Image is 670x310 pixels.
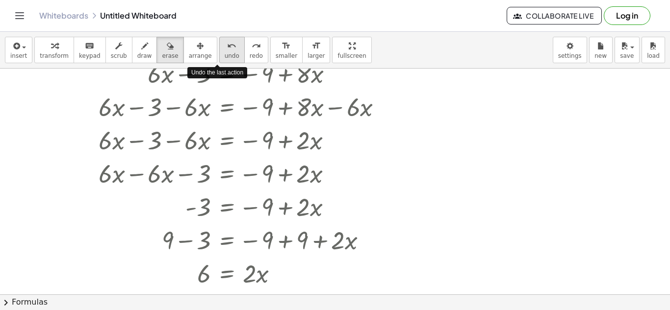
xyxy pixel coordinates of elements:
[250,52,263,59] span: redo
[270,37,303,63] button: format_sizesmaller
[252,40,261,52] i: redo
[74,37,106,63] button: keyboardkeypad
[5,37,32,63] button: insert
[589,37,613,63] button: new
[187,67,247,78] div: Undo the last action
[558,52,582,59] span: settings
[553,37,587,63] button: settings
[282,40,291,52] i: format_size
[189,52,212,59] span: arrange
[337,52,366,59] span: fullscreen
[79,52,101,59] span: keypad
[162,52,178,59] span: erase
[85,40,94,52] i: keyboard
[244,37,268,63] button: redoredo
[604,6,650,25] button: Log in
[594,52,607,59] span: new
[225,52,239,59] span: undo
[308,52,325,59] span: larger
[34,37,74,63] button: transform
[227,40,236,52] i: undo
[507,7,602,24] button: Collaborate Live
[332,37,371,63] button: fullscreen
[105,37,132,63] button: scrub
[111,52,127,59] span: scrub
[12,8,27,24] button: Toggle navigation
[137,52,152,59] span: draw
[183,37,217,63] button: arrange
[311,40,321,52] i: format_size
[276,52,297,59] span: smaller
[647,52,660,59] span: load
[40,52,69,59] span: transform
[615,37,640,63] button: save
[302,37,330,63] button: format_sizelarger
[219,37,245,63] button: undoundo
[620,52,634,59] span: save
[39,11,88,21] a: Whiteboards
[515,11,593,20] span: Collaborate Live
[10,52,27,59] span: insert
[132,37,157,63] button: draw
[642,37,665,63] button: load
[156,37,183,63] button: erase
